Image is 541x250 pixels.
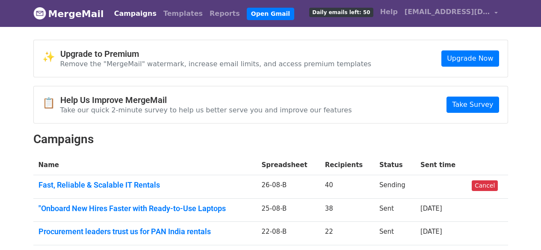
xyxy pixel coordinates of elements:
a: Take Survey [446,97,499,113]
a: Cancel [472,180,498,191]
h2: Campaigns [33,132,508,147]
h4: Help Us Improve MergeMail [60,95,352,105]
td: 25-08-B [257,198,320,222]
a: Open Gmail [247,8,294,20]
a: MergeMail [33,5,104,23]
td: 40 [320,175,374,199]
a: "Onboard New Hires Faster with Ready-to-Use Laptops [38,204,251,213]
img: MergeMail logo [33,7,46,20]
td: 22-08-B [257,222,320,245]
p: Remove the "MergeMail" watermark, increase email limits, and access premium templates [60,59,372,68]
a: [EMAIL_ADDRESS][DOMAIN_NAME] [401,3,501,24]
a: Campaigns [111,5,160,22]
th: Status [374,155,415,175]
a: Daily emails left: 50 [306,3,376,21]
td: 38 [320,198,374,222]
a: Reports [206,5,243,22]
th: Sent time [415,155,467,175]
td: Sent [374,198,415,222]
span: [EMAIL_ADDRESS][DOMAIN_NAME] [405,7,490,17]
p: Take our quick 2-minute survey to help us better serve you and improve our features [60,106,352,115]
th: Spreadsheet [257,155,320,175]
span: ✨ [42,51,60,63]
a: Fast, Reliable & Scalable IT Rentals [38,180,251,190]
a: [DATE] [420,205,442,212]
th: Name [33,155,257,175]
span: Daily emails left: 50 [309,8,373,17]
span: 📋 [42,97,60,109]
a: Procurement leaders trust us for PAN India rentals [38,227,251,236]
td: Sending [374,175,415,199]
h4: Upgrade to Premium [60,49,372,59]
th: Recipients [320,155,374,175]
a: Upgrade Now [441,50,499,67]
a: [DATE] [420,228,442,235]
a: Templates [160,5,206,22]
a: Help [377,3,401,21]
td: Sent [374,222,415,245]
td: 22 [320,222,374,245]
td: 26-08-B [257,175,320,199]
